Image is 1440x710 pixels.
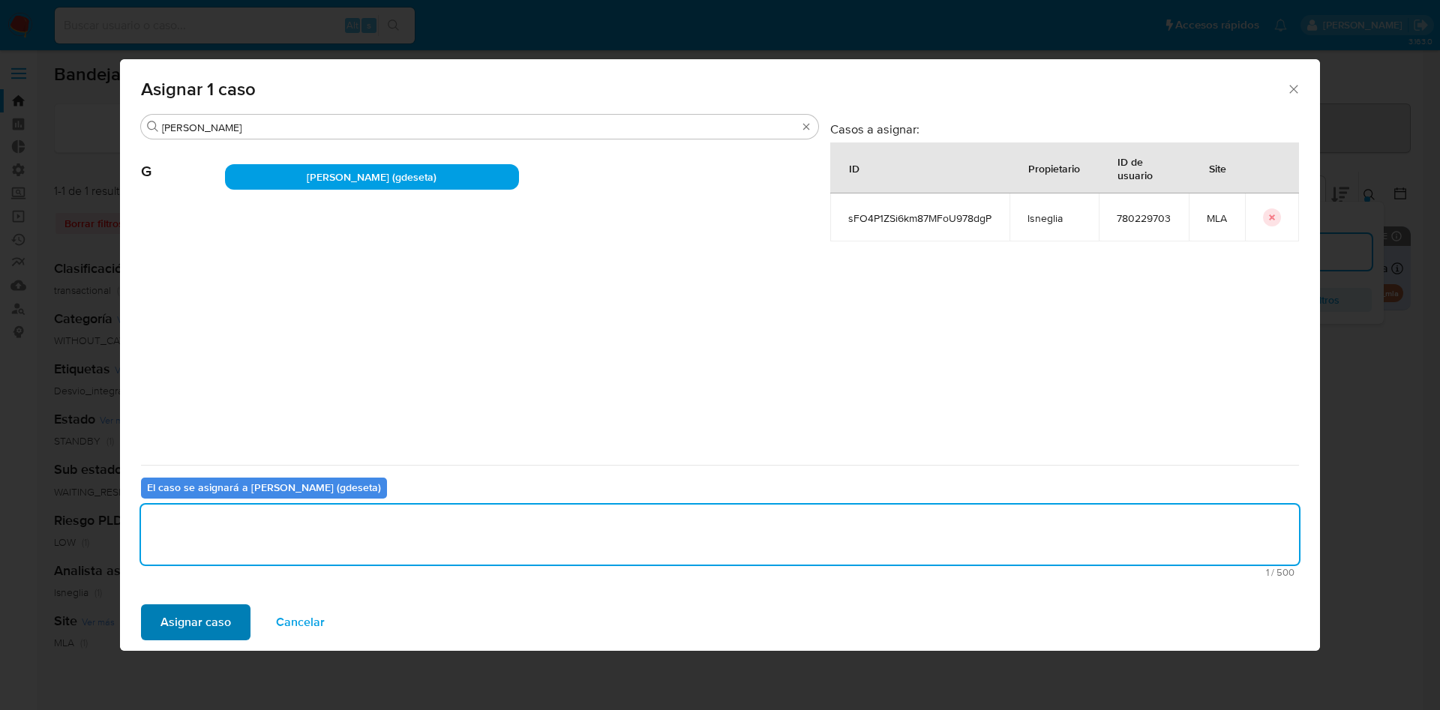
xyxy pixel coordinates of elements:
div: [PERSON_NAME] (gdeseta) [225,164,519,190]
div: Propietario [1010,150,1098,186]
div: Site [1191,150,1244,186]
div: ID [831,150,877,186]
button: Borrar [800,121,812,133]
span: sFO4P1ZSi6km87MFoU978dgP [848,211,991,225]
span: Máximo 500 caracteres [145,568,1294,577]
span: [PERSON_NAME] (gdeseta) [307,169,436,184]
h3: Casos a asignar: [830,121,1299,136]
span: 780229703 [1117,211,1171,225]
span: MLA [1207,211,1227,225]
button: Cancelar [256,604,344,640]
button: Buscar [147,121,159,133]
span: Asignar caso [160,606,231,639]
div: assign-modal [120,59,1320,651]
button: Asignar caso [141,604,250,640]
b: El caso se asignará a [PERSON_NAME] (gdeseta) [147,480,381,495]
span: Asignar 1 caso [141,80,1286,98]
span: lsneglia [1027,211,1081,225]
button: Cerrar ventana [1286,82,1300,95]
span: Cancelar [276,606,325,639]
div: ID de usuario [1099,143,1188,193]
input: Buscar analista [162,121,797,134]
button: icon-button [1263,208,1281,226]
span: G [141,140,225,181]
